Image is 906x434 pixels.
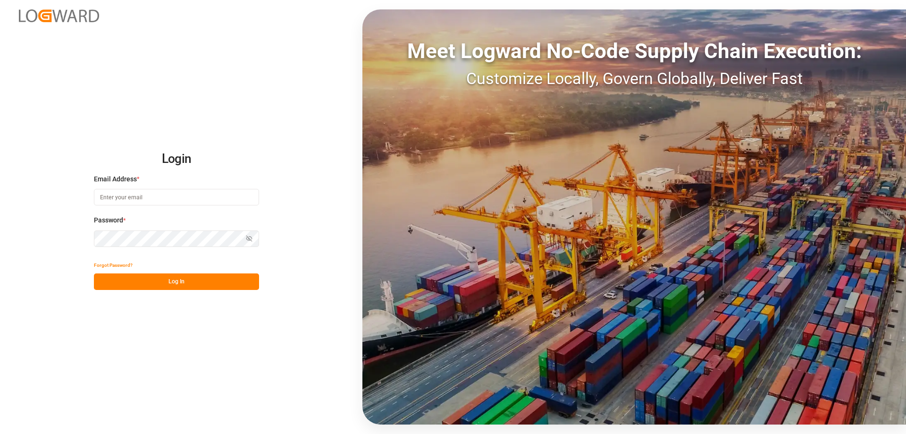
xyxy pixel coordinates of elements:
[94,215,123,225] span: Password
[362,67,906,91] div: Customize Locally, Govern Globally, Deliver Fast
[94,189,259,205] input: Enter your email
[94,144,259,174] h2: Login
[94,174,137,184] span: Email Address
[94,257,133,273] button: Forgot Password?
[19,9,99,22] img: Logward_new_orange.png
[94,273,259,290] button: Log In
[362,35,906,67] div: Meet Logward No-Code Supply Chain Execution:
